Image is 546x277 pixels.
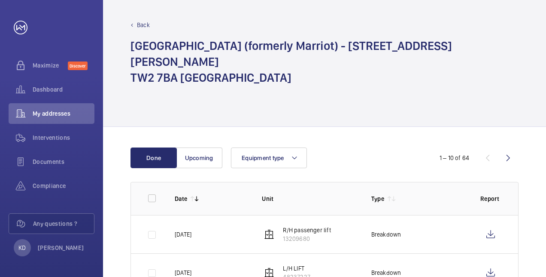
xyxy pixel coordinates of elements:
p: 13209680 [283,234,331,243]
p: Unit [262,194,357,203]
h1: [GEOGRAPHIC_DATA] (formerly Marriot) - [STREET_ADDRESS][PERSON_NAME] TW2 7BA [GEOGRAPHIC_DATA] [130,38,519,86]
img: elevator.svg [264,229,274,240]
span: Discover [68,62,88,70]
p: [DATE] [175,230,191,239]
p: Breakdown [371,268,401,277]
span: Dashboard [33,85,94,94]
button: Equipment type [231,148,307,168]
p: [DATE] [175,268,191,277]
span: Compliance [33,182,94,190]
p: Date [175,194,187,203]
p: [PERSON_NAME] [38,243,84,252]
p: Back [137,21,150,29]
p: Type [371,194,384,203]
span: Maximize [33,61,68,70]
p: L/H LIFT [283,264,310,273]
p: Report [480,194,501,203]
span: Any questions ? [33,219,94,228]
span: Interventions [33,133,94,142]
span: Equipment type [242,154,284,161]
span: My addresses [33,109,94,118]
div: 1 – 10 of 64 [440,154,469,162]
button: Upcoming [176,148,222,168]
p: R/H passenger lift [283,226,331,234]
p: Breakdown [371,230,401,239]
span: Documents [33,157,94,166]
p: KD [18,243,26,252]
button: Done [130,148,177,168]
